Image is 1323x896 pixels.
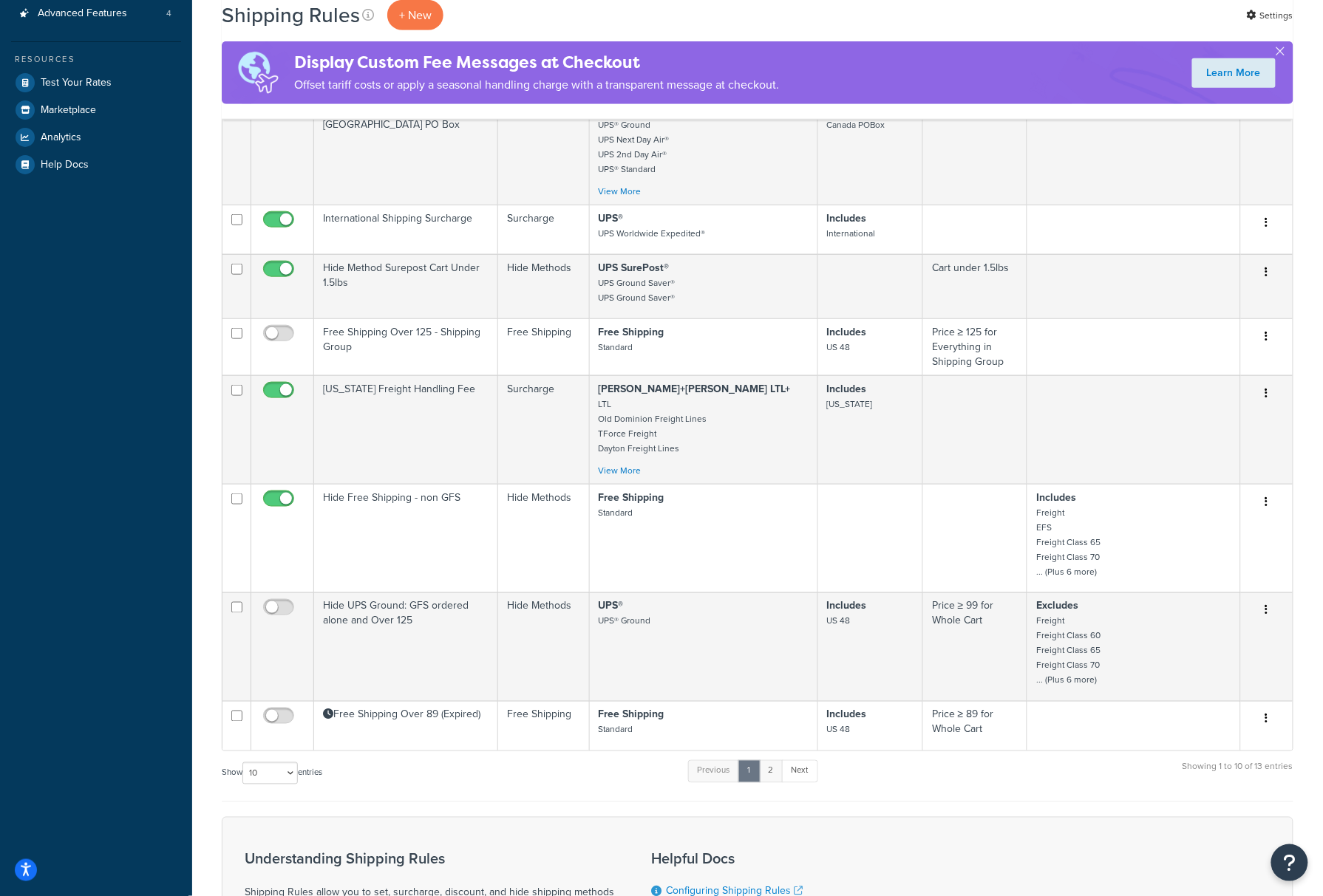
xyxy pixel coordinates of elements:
button: Open Resource Center [1271,844,1308,881]
strong: Free Shipping [599,324,664,340]
small: UPS Worldwide Expedited® [599,227,706,240]
small: Freight EFS Freight Class 65 Freight Class 70 ... (Plus 6 more) [1036,506,1101,578]
small: Standard [599,723,633,736]
strong: Excludes [1036,598,1078,614]
a: Next [782,760,818,782]
label: Show entries [222,762,322,784]
strong: UPS® [599,211,624,226]
h3: Helpful Docs [651,851,894,867]
small: Standard [599,506,633,519]
a: Learn More [1192,58,1276,88]
span: Marketplace [41,104,96,117]
strong: Includes [1036,490,1076,505]
a: View More [599,185,642,198]
small: Canada POBox [827,118,885,131]
td: Hide Method Surepost Cart Under 1.5lbs [314,254,498,318]
span: 4 [166,7,171,20]
td: Hide UPS Ground: GFS ordered alone and Over 125 [314,592,498,701]
td: Free Shipping [498,701,590,750]
td: Price ≥ 89 for Whole Cart [923,701,1027,750]
span: Analytics [41,131,81,144]
h1: Shipping Rules [222,1,360,30]
small: UPS® Ground UPS Next Day Air® UPS 2nd Day Air® UPS® Standard [599,118,670,176]
small: International [827,227,876,240]
small: UPS® Ground [599,615,651,628]
small: LTL Old Dominion Freight Lines TForce Freight Dayton Freight Lines [599,397,707,455]
td: Hide Methods - [GEOGRAPHIC_DATA] PO Box [314,96,498,205]
strong: Includes [827,598,867,614]
strong: Includes [827,324,867,340]
td: Price ≥ 125 for Everything in Shipping Group [923,318,1027,375]
h3: Understanding Shipping Rules [245,851,614,867]
div: Resources [11,53,181,66]
td: Hide Methods [498,484,590,592]
strong: Includes [827,707,867,722]
strong: Includes [827,381,867,397]
td: [US_STATE] Freight Handling Fee [314,375,498,484]
small: US 48 [827,615,851,628]
small: US 48 [827,341,851,354]
small: US 48 [827,723,851,736]
strong: Free Shipping [599,490,664,505]
small: UPS Ground Saver® UPS Ground Saver® [599,276,676,304]
small: Freight Freight Class 60 Freight Class 65 Freight Class 70 ... (Plus 6 more) [1036,615,1101,687]
small: Standard [599,341,633,354]
select: Showentries [242,762,298,784]
td: Hide Methods [498,592,590,701]
a: Analytics [11,124,181,151]
a: Previous [688,760,740,782]
td: Surcharge [498,375,590,484]
td: Hide Methods [498,96,590,205]
div: Showing 1 to 10 of 13 entries [1183,759,1293,790]
td: Price ≥ 99 for Whole Cart [923,592,1027,701]
a: Settings [1247,5,1293,26]
img: duties-banner-06bc72dcb5fe05cb3f9472aba00be2ae8eb53ab6f0d8bb03d382ba314ac3c341.png [222,41,294,104]
td: Free Shipping Over 125 - Shipping Group [314,318,498,375]
span: Advanced Features [38,7,127,20]
span: Help Docs [41,159,89,171]
td: Free Shipping [498,318,590,375]
strong: Includes [827,211,867,226]
p: Offset tariff costs or apply a seasonal handling charge with a transparent message at checkout. [294,75,779,95]
span: Test Your Rates [41,77,112,89]
a: Test Your Rates [11,69,181,96]
strong: UPS® [599,598,624,614]
td: Free Shipping Over 89 (Expired) [314,701,498,750]
td: Cart under 1.5lbs [923,254,1027,318]
strong: Free Shipping [599,707,664,722]
a: 1 [738,760,761,782]
a: Marketplace [11,97,181,123]
strong: [PERSON_NAME]+[PERSON_NAME] LTL+ [599,381,791,397]
td: Surcharge [498,205,590,254]
a: View More [599,464,642,477]
td: International Shipping Surcharge [314,205,498,254]
a: Help Docs [11,151,181,178]
strong: UPS SurePost® [599,260,670,276]
small: [US_STATE] [827,397,873,411]
h4: Display Custom Fee Messages at Checkout [294,50,779,75]
a: 2 [759,760,783,782]
td: Hide Methods [498,254,590,318]
td: Hide Free Shipping - non GFS [314,484,498,592]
